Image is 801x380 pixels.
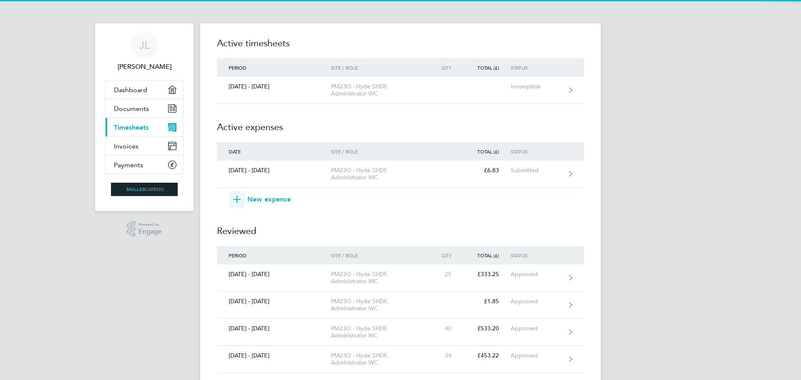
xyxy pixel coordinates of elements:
[463,298,511,305] div: £1.85
[105,183,184,196] a: Go to home page
[426,352,463,359] div: 34
[217,352,331,359] div: [DATE] - [DATE]
[217,325,331,332] div: [DATE] - [DATE]
[511,298,562,305] div: Approved
[139,221,162,228] span: Powered by
[426,252,463,258] div: Qty
[106,99,183,118] a: Documents
[331,148,426,154] div: Site / Role
[463,148,511,154] div: Total (£)
[229,64,247,71] span: Period
[217,271,331,278] div: [DATE] - [DATE]
[463,325,511,332] div: £533.20
[331,298,426,312] div: PM23O - Hyde SHDF, Administrator WC
[511,252,562,258] div: Status
[127,221,162,237] a: Powered byEngage
[105,32,184,72] a: JL[PERSON_NAME]
[463,271,511,278] div: £333.25
[511,325,562,332] div: Approved
[511,83,562,90] div: Incomplete
[217,298,331,305] div: [DATE] - [DATE]
[331,167,426,181] div: PM23O - Hyde SHDF, Administrator WC
[217,161,584,188] a: [DATE] - [DATE]PM23O - Hyde SHDF, Administrator WC£6.83Submitted
[217,83,331,90] div: [DATE] - [DATE]
[511,352,562,359] div: Approved
[331,65,426,70] div: Site / Role
[114,86,147,94] span: Dashboard
[511,167,562,174] div: Submitted
[463,352,511,359] div: £453.22
[217,264,584,292] a: [DATE] - [DATE]PM23O - Hyde SHDF, Administrator WC25£333.25Approved
[217,346,584,373] a: [DATE] - [DATE]PM23O - Hyde SHDF, Administrator WC34£453.22Approved
[217,208,584,246] h2: Reviewed
[139,40,149,50] span: JL
[511,271,562,278] div: Approved
[114,142,139,150] span: Invoices
[463,252,511,258] div: Total (£)
[114,161,143,169] span: Payments
[111,183,178,196] img: skilledcareers-logo-retina.png
[217,292,584,319] a: [DATE] - [DATE]PM23O - Hyde SHDF, Administrator WC£1.85Approved
[106,156,183,174] a: Payments
[229,191,291,208] button: New expense
[139,228,162,235] span: Engage
[106,81,183,99] a: Dashboard
[331,352,426,366] div: PM23O - Hyde SHDF, Administrator WC
[331,325,426,339] div: PM23O - Hyde SHDF, Administrator WC
[106,137,183,155] a: Invoices
[511,148,562,154] div: Status
[217,37,584,58] h2: Active timesheets
[463,167,511,174] div: £6.83
[217,319,584,346] a: [DATE] - [DATE]PM23O - Hyde SHDF, Administrator WC40£533.20Approved
[511,65,562,70] div: Status
[229,252,247,259] span: Period
[217,167,331,174] div: [DATE] - [DATE]
[106,118,183,136] a: Timesheets
[217,148,331,154] div: Date
[463,65,511,70] div: Total (£)
[331,83,426,97] div: PM23O - Hyde SHDF, Administrator WC
[114,123,149,131] span: Timesheets
[95,23,194,211] nav: Main navigation
[426,325,463,332] div: 40
[331,271,426,285] div: PM23O - Hyde SHDF, Administrator WC
[426,65,463,70] div: Qty
[247,194,291,204] span: New expense
[426,271,463,278] div: 25
[105,62,184,72] span: Jennifer Lawson-Lee
[217,77,584,104] a: [DATE] - [DATE]PM23O - Hyde SHDF, Administrator WCIncomplete
[114,105,149,113] span: Documents
[217,104,584,142] h2: Active expenses
[331,252,426,258] div: Site / Role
